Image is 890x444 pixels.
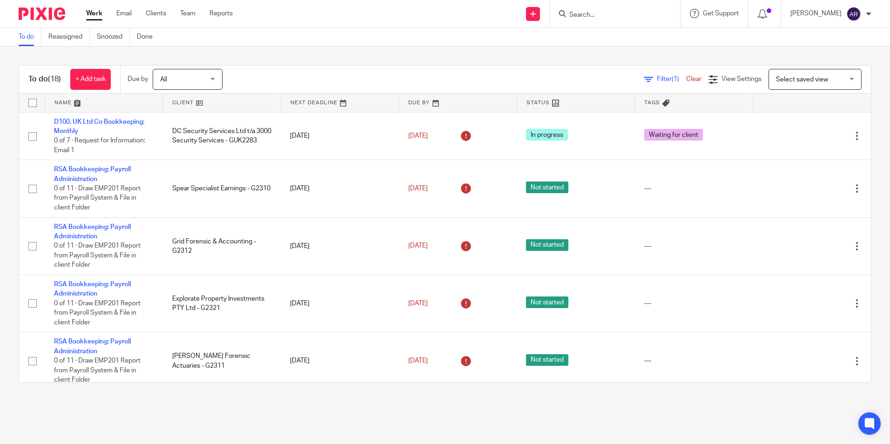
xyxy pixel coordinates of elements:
[281,160,399,217] td: [DATE]
[644,184,744,193] div: ---
[281,332,399,390] td: [DATE]
[281,112,399,160] td: [DATE]
[116,9,132,18] a: Email
[686,76,701,82] a: Clear
[657,76,686,82] span: Filter
[54,166,131,182] a: RSA Bookkeeping: Payroll Administration
[70,69,111,90] a: + Add task
[19,28,41,46] a: To do
[721,76,762,82] span: View Settings
[281,275,399,332] td: [DATE]
[163,160,281,217] td: Spear Specialist Earnings - G2310
[846,7,861,21] img: svg%3E
[644,242,744,251] div: ---
[54,119,144,135] a: D100. UK Ltd Co Bookkeeping: Monthly
[644,299,744,308] div: ---
[209,9,233,18] a: Reports
[408,243,428,249] span: [DATE]
[54,300,141,326] span: 0 of 11 · Draw EMP201 Report from Payroll System & File in client Folder
[54,357,141,383] span: 0 of 11 · Draw EMP201 Report from Payroll System & File in client Folder
[48,75,61,83] span: (18)
[48,28,90,46] a: Reassigned
[776,76,828,83] span: Select saved view
[703,10,739,17] span: Get Support
[672,76,679,82] span: (1)
[86,9,102,18] a: Work
[790,9,842,18] p: [PERSON_NAME]
[54,137,145,154] span: 0 of 7 · Request for Information: Email 1
[97,28,130,46] a: Snoozed
[644,356,744,365] div: ---
[180,9,196,18] a: Team
[644,100,660,105] span: Tags
[54,338,131,354] a: RSA Bookkeeping: Payroll Administration
[526,296,568,308] span: Not started
[19,7,65,20] img: Pixie
[146,9,166,18] a: Clients
[163,332,281,390] td: [PERSON_NAME] Forensic Actuaries - G2311
[408,357,428,364] span: [DATE]
[28,74,61,84] h1: To do
[408,133,428,139] span: [DATE]
[526,182,568,193] span: Not started
[644,129,703,141] span: Waiting for client
[54,224,131,240] a: RSA Bookkeeping: Payroll Administration
[128,74,148,84] p: Due by
[163,217,281,275] td: Grid Forensic & Accounting - G2312
[160,76,167,83] span: All
[568,11,652,20] input: Search
[281,217,399,275] td: [DATE]
[526,354,568,366] span: Not started
[54,185,141,211] span: 0 of 11 · Draw EMP201 Report from Payroll System & File in client Folder
[408,300,428,307] span: [DATE]
[163,275,281,332] td: Explorate Property Investments PTY Ltd - G2321
[163,112,281,160] td: DC Security Services Ltd t/a 3000 Security Services - GUK2283
[526,239,568,251] span: Not started
[408,185,428,192] span: [DATE]
[54,281,131,297] a: RSA Bookkeeping: Payroll Administration
[137,28,160,46] a: Done
[526,129,568,141] span: In progress
[54,243,141,269] span: 0 of 11 · Draw EMP201 Report from Payroll System & File in client Folder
